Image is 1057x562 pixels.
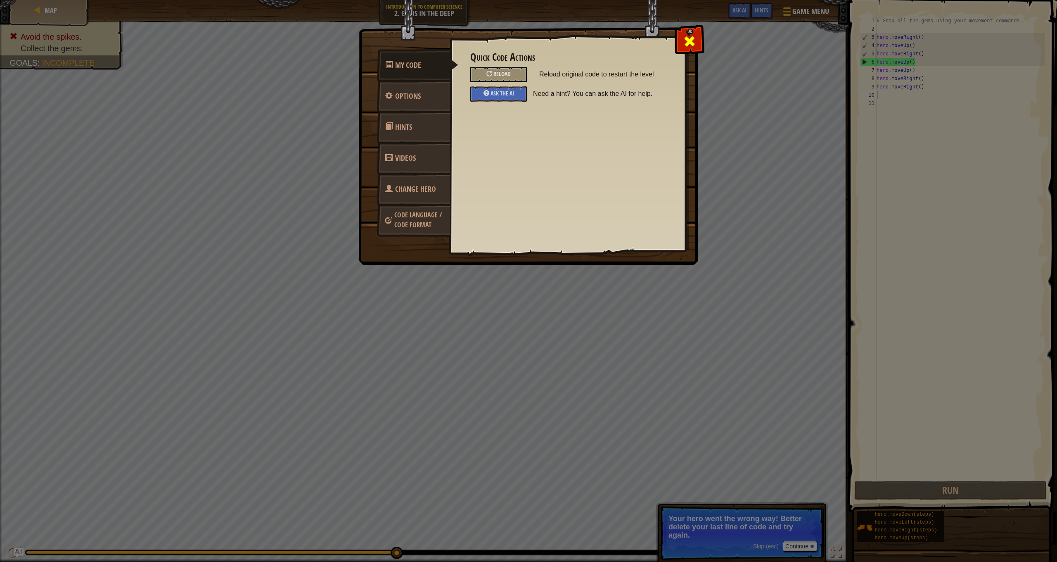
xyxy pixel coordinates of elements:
[395,91,421,101] span: Configure settings
[395,184,436,194] span: Choose hero, language
[470,67,527,82] div: Reload original code to restart the level
[533,86,671,101] span: Need a hint? You can ask the AI for help.
[491,89,514,97] span: Ask the AI
[470,52,665,63] h3: Quick Code Actions
[395,60,421,70] span: Quick Code Actions
[470,86,527,102] div: Ask the AI
[394,210,442,229] span: Choose hero, language
[377,49,458,81] a: My Code
[377,80,450,112] a: Options
[493,70,511,78] span: Reload
[395,122,412,132] span: Hints
[395,153,416,163] span: Videos
[539,67,665,82] span: Reload original code to restart the level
